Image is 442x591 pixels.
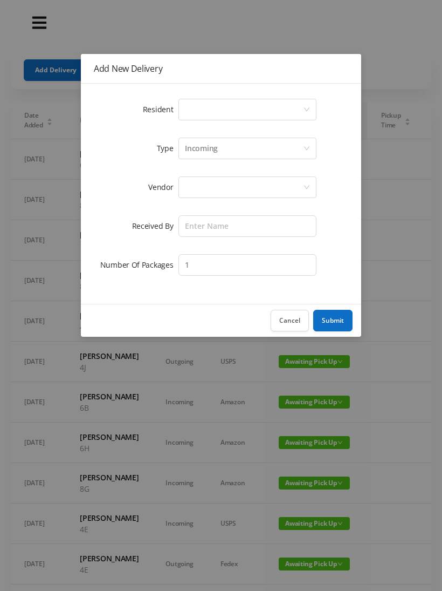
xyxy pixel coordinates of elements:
[303,145,310,153] i: icon: down
[185,138,218,159] div: Incoming
[157,143,179,153] label: Type
[178,215,316,237] input: Enter Name
[313,310,353,331] button: Submit
[132,221,179,231] label: Received By
[271,310,309,331] button: Cancel
[148,182,178,192] label: Vendor
[94,63,348,74] div: Add New Delivery
[143,104,179,114] label: Resident
[94,97,348,278] form: Add New Delivery
[303,106,310,114] i: icon: down
[303,184,310,192] i: icon: down
[100,260,179,270] label: Number Of Packages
